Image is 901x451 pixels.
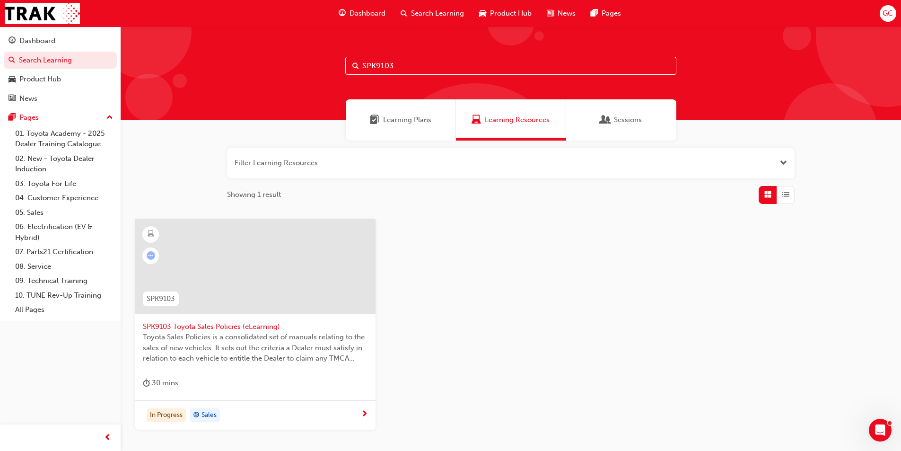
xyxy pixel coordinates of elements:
a: Dashboard [4,32,117,50]
a: All Pages [11,302,117,317]
a: Product Hub [4,71,117,88]
div: Pages [19,112,39,123]
a: SessionsSessions [566,99,676,141]
a: 03. Toyota For Life [11,177,117,191]
a: 05. Sales [11,205,117,220]
a: car-iconProduct Hub [472,4,539,23]
span: Showing 1 result [227,189,281,200]
a: 07. Parts21 Certification [11,245,117,259]
span: GC [883,8,893,19]
a: 06. Electrification (EV & Hybrid) [11,220,117,245]
a: SPK9103SPK9103 Toyota Sales Policies (eLearning)Toyota Sales Policies is a consolidated set of ma... [135,219,376,430]
span: news-icon [547,8,554,19]
a: 01. Toyota Academy - 2025 Dealer Training Catalogue [11,126,117,151]
a: 04. Customer Experience [11,191,117,205]
span: learningResourceType_ELEARNING-icon [148,228,154,240]
a: Search Learning [4,52,117,69]
a: pages-iconPages [583,4,629,23]
span: Pages [602,8,621,19]
span: Sales [201,410,217,421]
span: car-icon [479,8,486,19]
span: List [782,189,789,200]
button: Open the filter [780,158,787,168]
span: SPK9103 [147,293,175,304]
a: News [4,90,117,107]
div: Product Hub [19,74,61,85]
input: Search... [345,57,676,75]
span: Product Hub [490,8,532,19]
span: up-icon [106,112,113,124]
span: Sessions [601,115,610,125]
span: news-icon [9,95,16,103]
a: guage-iconDashboard [331,4,393,23]
iframe: Intercom live chat [869,419,892,442]
span: pages-icon [591,8,598,19]
a: 10. TUNE Rev-Up Training [11,288,117,303]
span: Dashboard [350,8,385,19]
div: 30 mins [143,377,178,389]
a: search-iconSearch Learning [393,4,472,23]
span: Search [352,61,359,71]
a: news-iconNews [539,4,583,23]
span: car-icon [9,75,16,84]
span: Toyota Sales Policies is a consolidated set of manuals relating to the sales of new vehicles. It ... [143,332,368,364]
span: Learning Resources [472,115,481,125]
span: duration-icon [143,377,150,389]
a: 02. New - Toyota Dealer Induction [11,151,117,177]
span: SPK9103 Toyota Sales Policies (eLearning) [143,321,368,332]
span: learningRecordVerb_ATTEMPT-icon [147,251,155,260]
span: prev-icon [104,432,111,444]
a: Learning PlansLearning Plans [346,99,456,141]
span: next-icon [361,410,368,419]
span: pages-icon [9,114,16,122]
span: guage-icon [9,37,16,45]
span: News [558,8,576,19]
span: search-icon [401,8,407,19]
span: target-icon [193,409,200,422]
a: 08. Service [11,259,117,274]
div: News [19,93,37,104]
span: search-icon [9,56,15,65]
button: Pages [4,109,117,126]
button: GC [880,5,896,22]
button: DashboardSearch LearningProduct HubNews [4,30,117,109]
img: Trak [5,3,80,24]
span: Learning Plans [370,115,379,125]
span: Learning Resources [485,115,550,125]
div: Dashboard [19,35,55,46]
span: Sessions [614,115,642,125]
span: Search Learning [411,8,464,19]
span: Grid [764,189,771,200]
a: Learning ResourcesLearning Resources [456,99,566,141]
span: guage-icon [339,8,346,19]
div: In Progress [147,408,186,423]
span: Learning Plans [383,115,431,125]
a: 09. Technical Training [11,274,117,288]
